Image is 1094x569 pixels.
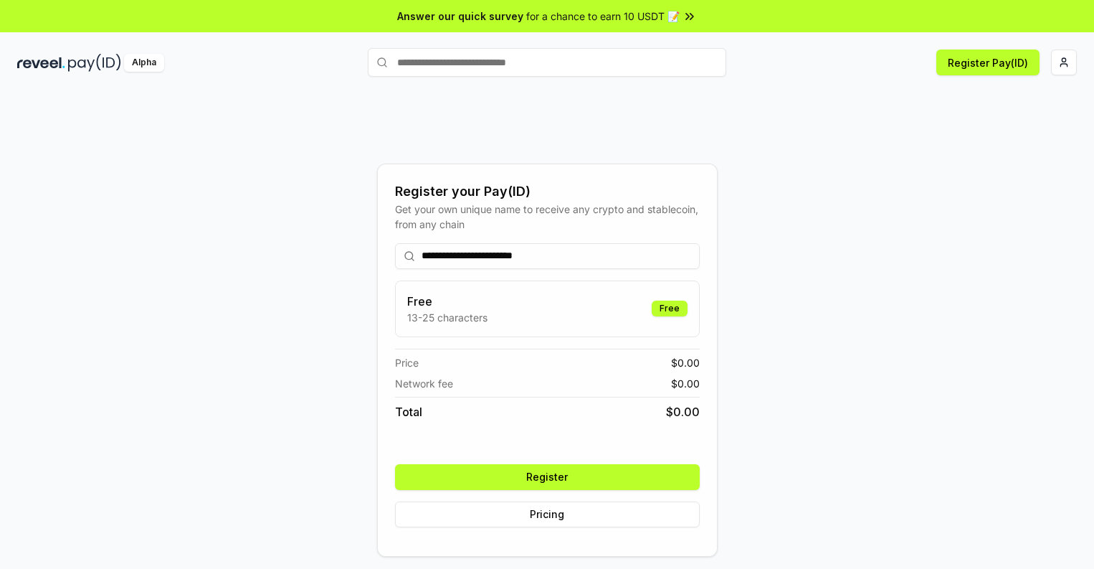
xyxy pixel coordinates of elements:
[936,50,1040,75] button: Register Pay(ID)
[395,376,453,391] span: Network fee
[17,54,65,72] img: reveel_dark
[395,202,700,232] div: Get your own unique name to receive any crypto and stablecoin, from any chain
[652,301,688,316] div: Free
[395,403,422,420] span: Total
[671,355,700,370] span: $ 0.00
[395,502,700,527] button: Pricing
[68,54,121,72] img: pay_id
[671,376,700,391] span: $ 0.00
[395,182,700,202] div: Register your Pay(ID)
[526,9,680,24] span: for a chance to earn 10 USDT 📝
[397,9,523,24] span: Answer our quick survey
[395,464,700,490] button: Register
[395,355,419,370] span: Price
[666,403,700,420] span: $ 0.00
[407,310,487,325] p: 13-25 characters
[124,54,164,72] div: Alpha
[407,293,487,310] h3: Free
